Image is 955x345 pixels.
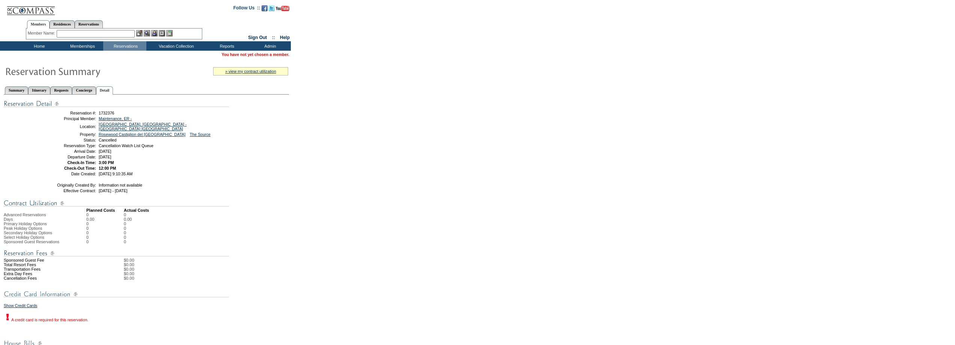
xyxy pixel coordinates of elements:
[144,30,150,36] img: View
[190,132,211,137] a: The Source
[42,183,96,187] td: Originally Created By:
[166,30,173,36] img: b_calculator.gif
[4,249,229,258] img: Reservation Fees
[68,160,96,165] strong: Check-In Time:
[86,240,124,244] td: 0
[96,86,113,95] a: Detail
[42,155,96,159] td: Departure Date:
[99,160,114,165] span: 3:00 PM
[205,41,248,51] td: Reports
[276,8,289,12] a: Subscribe to our YouTube Channel
[64,166,96,170] strong: Check-Out Time:
[99,138,116,142] span: Cancelled
[124,262,289,267] td: $0.00
[99,116,132,121] a: Maintenance, ER -
[4,289,229,299] img: Credit Card Information
[60,41,103,51] td: Memberships
[50,86,72,94] a: Requests
[86,231,124,235] td: 0
[17,41,60,51] td: Home
[86,226,124,231] td: 0
[99,111,114,115] span: 1732376
[225,69,276,74] a: » view my contract utilization
[42,188,96,193] td: Effective Contract:
[4,212,46,217] span: Advanced Reservations
[136,30,143,36] img: b_edit.gif
[5,86,28,94] a: Summary
[99,166,116,170] span: 12:00 PM
[103,41,146,51] td: Reservations
[4,267,86,271] td: Transportation Fees
[28,30,57,36] div: Member Name:
[4,240,59,244] span: Sponsored Guest Reservations
[75,20,103,28] a: Reservations
[99,122,186,131] a: [GEOGRAPHIC_DATA], [GEOGRAPHIC_DATA] - [GEOGRAPHIC_DATA] [GEOGRAPHIC_DATA]
[124,240,132,244] td: 0
[248,35,267,40] a: Sign Out
[4,99,229,108] img: Reservation Detail
[42,143,96,148] td: Reservation Type:
[86,217,124,221] td: 0.00
[262,8,268,12] a: Become our fan on Facebook
[124,231,132,235] td: 0
[4,226,42,231] span: Peak Holiday Options
[27,20,50,29] a: Members
[86,235,124,240] td: 0
[72,86,96,94] a: Concierge
[42,132,96,137] td: Property:
[42,111,96,115] td: Reservation #:
[99,172,132,176] span: [DATE] 9:10:35 AM
[4,271,86,276] td: Extra Day Fees
[146,41,205,51] td: Vacation Collection
[99,155,111,159] span: [DATE]
[5,63,155,78] img: Reservaton Summary
[42,122,96,131] td: Location:
[124,221,132,226] td: 0
[124,208,289,212] td: Actual Costs
[4,303,37,308] a: Show Credit Cards
[262,5,268,11] img: Become our fan on Facebook
[151,30,158,36] img: Impersonate
[99,188,128,193] span: [DATE] - [DATE]
[42,116,96,121] td: Principal Member:
[4,199,229,208] img: Contract Utilization
[99,183,142,187] span: Information not available
[124,267,289,271] td: $0.00
[4,231,52,235] span: Secondary Holiday Options
[124,217,132,221] td: 0.00
[4,221,47,226] span: Primary Holiday Options
[124,212,132,217] td: 0
[124,276,289,280] td: $0.00
[4,312,11,321] img: exclamation.gif
[42,138,96,142] td: Status:
[222,52,289,57] span: You have not yet chosen a member.
[159,30,165,36] img: Reservations
[4,258,86,262] td: Sponsored Guest Fee
[269,8,275,12] a: Follow us on Twitter
[28,86,50,94] a: Itinerary
[4,235,44,240] span: Select Holiday Options
[86,221,124,226] td: 0
[269,5,275,11] img: Follow us on Twitter
[99,132,185,137] a: Rosewood Castiglion del [GEOGRAPHIC_DATA]
[4,312,89,322] div: A credit card is required for this reservation.
[42,172,96,176] td: Date Created:
[272,35,275,40] span: ::
[280,35,290,40] a: Help
[42,149,96,154] td: Arrival Date:
[4,276,86,280] td: Cancellation Fees
[248,41,291,51] td: Admin
[99,149,111,154] span: [DATE]
[86,212,124,217] td: 0
[276,6,289,11] img: Subscribe to our YouTube Channel
[99,143,153,148] span: Cancellation Watch List Queue
[124,235,132,240] td: 0
[86,208,124,212] td: Planned Costs
[4,262,86,267] td: Total Resort Fees
[4,217,13,221] span: Days
[233,5,260,14] td: Follow Us ::
[124,271,289,276] td: $0.00
[124,226,132,231] td: 0
[50,20,75,28] a: Residences
[124,258,289,262] td: $0.00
